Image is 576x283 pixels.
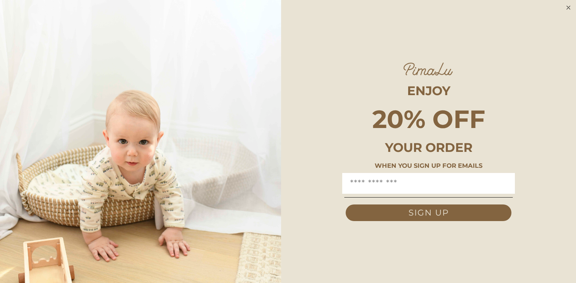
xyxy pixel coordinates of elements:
span: 20% OFF [372,104,485,134]
span: ENJOY [407,83,450,98]
button: Close dialog [564,3,573,12]
button: SIGN UP [346,204,511,221]
img: PIMALU [403,62,454,76]
input: Email Address [344,176,513,190]
span: WHEN YOU SIGN UP FOR EMAILS [375,162,482,170]
span: YOUR ORDER [385,140,472,155]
